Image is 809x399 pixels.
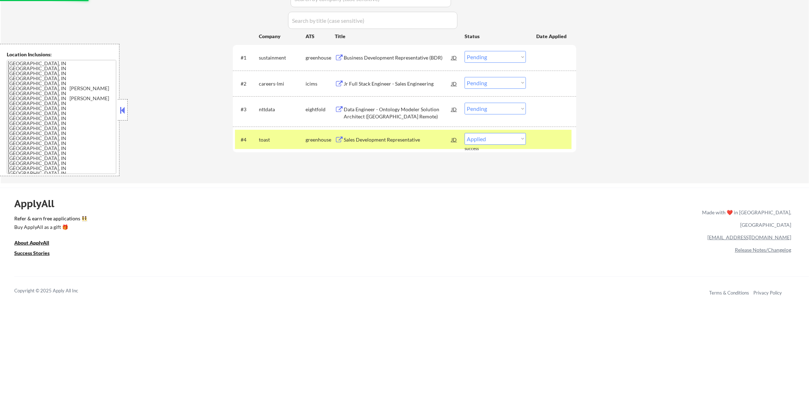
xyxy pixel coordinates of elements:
[259,80,306,87] div: careers-lmi
[14,239,59,248] a: About ApplyAll
[14,240,49,246] u: About ApplyAll
[259,136,306,143] div: toast
[14,225,86,230] div: Buy ApplyAll as a gift 🎁
[14,287,96,295] div: Copyright © 2025 Apply All Inc
[451,77,458,90] div: JD
[451,51,458,64] div: JD
[344,136,451,143] div: Sales Development Representative
[536,33,568,40] div: Date Applied
[465,30,526,42] div: Status
[306,106,335,113] div: eightfold
[288,12,457,29] input: Search by title (case sensitive)
[451,133,458,146] div: JD
[14,216,553,224] a: Refer & earn free applications 👯‍♀️
[259,54,306,61] div: sustainment
[344,54,451,61] div: Business Development Representative (BDR)
[241,136,253,143] div: #4
[709,290,749,296] a: Terms & Conditions
[14,250,50,256] u: Success Stories
[306,80,335,87] div: icims
[465,146,493,152] div: success
[451,103,458,116] div: JD
[306,54,335,61] div: greenhouse
[14,198,62,210] div: ApplyAll
[14,224,86,232] a: Buy ApplyAll as a gift 🎁
[259,33,306,40] div: Company
[335,33,458,40] div: Title
[306,33,335,40] div: ATS
[14,250,59,259] a: Success Stories
[241,54,253,61] div: #1
[344,80,451,87] div: Jr Full Stack Engineer - Sales Engineering
[344,106,451,120] div: Data Engineer - Ontology Modeler Solution Architect ([GEOGRAPHIC_DATA] Remote)
[753,290,782,296] a: Privacy Policy
[707,234,791,240] a: [EMAIL_ADDRESS][DOMAIN_NAME]
[306,136,335,143] div: greenhouse
[699,206,791,231] div: Made with ❤️ in [GEOGRAPHIC_DATA], [GEOGRAPHIC_DATA]
[241,106,253,113] div: #3
[241,80,253,87] div: #2
[7,51,117,58] div: Location Inclusions:
[735,247,791,253] a: Release Notes/Changelog
[259,106,306,113] div: nttdata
